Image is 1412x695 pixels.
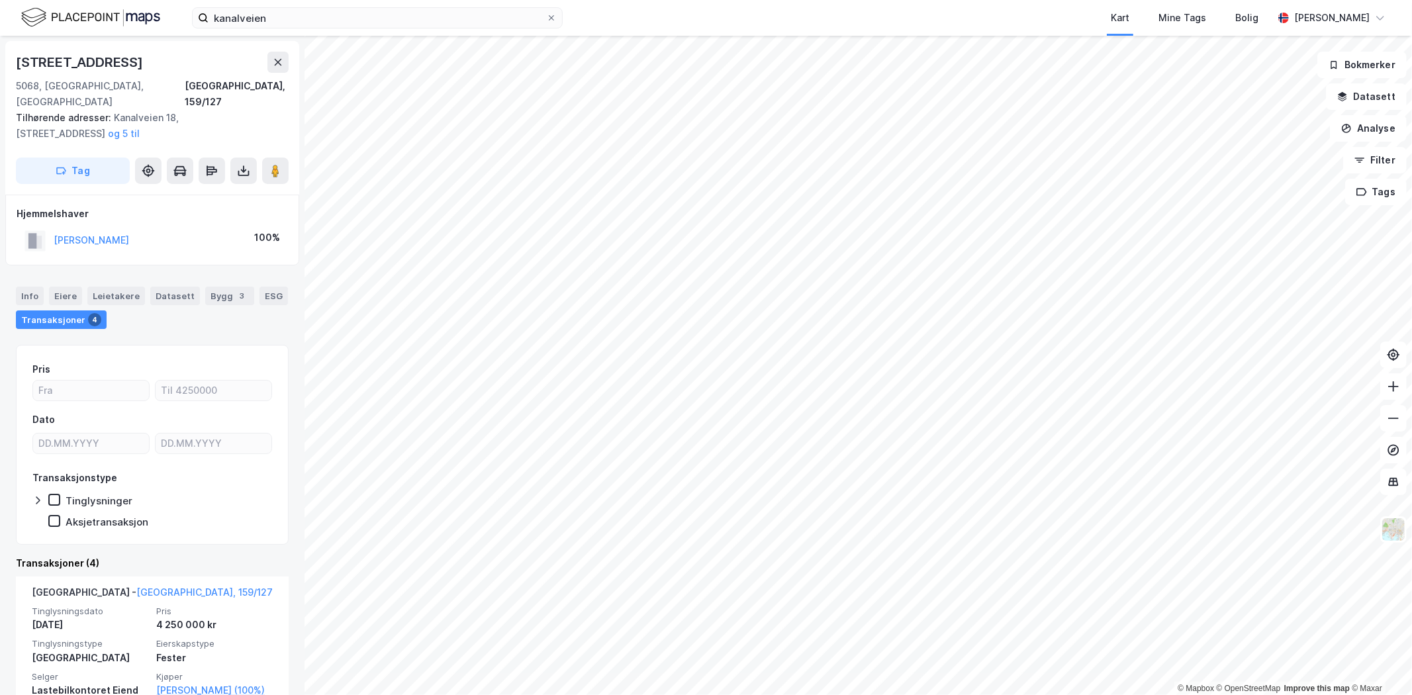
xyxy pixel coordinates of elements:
input: DD.MM.YYYY [156,434,271,453]
div: [GEOGRAPHIC_DATA] - [32,584,273,606]
div: ESG [259,287,288,305]
div: Info [16,287,44,305]
a: Improve this map [1284,684,1350,693]
input: Søk på adresse, matrikkel, gårdeiere, leietakere eller personer [209,8,546,28]
div: [GEOGRAPHIC_DATA], 159/127 [185,78,289,110]
div: Fester [156,650,273,666]
iframe: Chat Widget [1346,631,1412,695]
div: [GEOGRAPHIC_DATA] [32,650,148,666]
div: [DATE] [32,617,148,633]
span: Tilhørende adresser: [16,112,114,123]
div: 5068, [GEOGRAPHIC_DATA], [GEOGRAPHIC_DATA] [16,78,185,110]
div: Leietakere [87,287,145,305]
a: [GEOGRAPHIC_DATA], 159/127 [136,586,273,598]
div: Kontrollprogram for chat [1346,631,1412,695]
div: [STREET_ADDRESS] [16,52,146,73]
span: Kjøper [156,671,273,682]
div: Bygg [205,287,254,305]
div: Kanalveien 18, [STREET_ADDRESS] [16,110,278,142]
button: Filter [1343,147,1407,173]
div: Tinglysninger [66,494,132,507]
span: Pris [156,606,273,617]
span: Eierskapstype [156,638,273,649]
a: Mapbox [1178,684,1214,693]
div: Mine Tags [1158,10,1206,26]
button: Analyse [1330,115,1407,142]
span: Tinglysningstype [32,638,148,649]
input: Til 4250000 [156,381,271,400]
div: Bolig [1235,10,1258,26]
div: Aksjetransaksjon [66,516,148,528]
div: 3 [236,289,249,302]
span: Tinglysningsdato [32,606,148,617]
div: 100% [254,230,280,246]
div: Datasett [150,287,200,305]
button: Bokmerker [1317,52,1407,78]
a: OpenStreetMap [1217,684,1281,693]
button: Tag [16,158,130,184]
div: Kart [1111,10,1129,26]
div: Pris [32,361,50,377]
span: Selger [32,671,148,682]
input: Fra [33,381,149,400]
div: Transaksjoner [16,310,107,329]
div: [PERSON_NAME] [1294,10,1370,26]
div: 4 250 000 kr [156,617,273,633]
input: DD.MM.YYYY [33,434,149,453]
div: Dato [32,412,55,428]
div: Eiere [49,287,82,305]
img: logo.f888ab2527a4732fd821a326f86c7f29.svg [21,6,160,29]
div: Hjemmelshaver [17,206,288,222]
img: Z [1381,517,1406,542]
div: 4 [88,313,101,326]
button: Datasett [1326,83,1407,110]
div: Transaksjonstype [32,470,117,486]
div: Transaksjoner (4) [16,555,289,571]
button: Tags [1345,179,1407,205]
